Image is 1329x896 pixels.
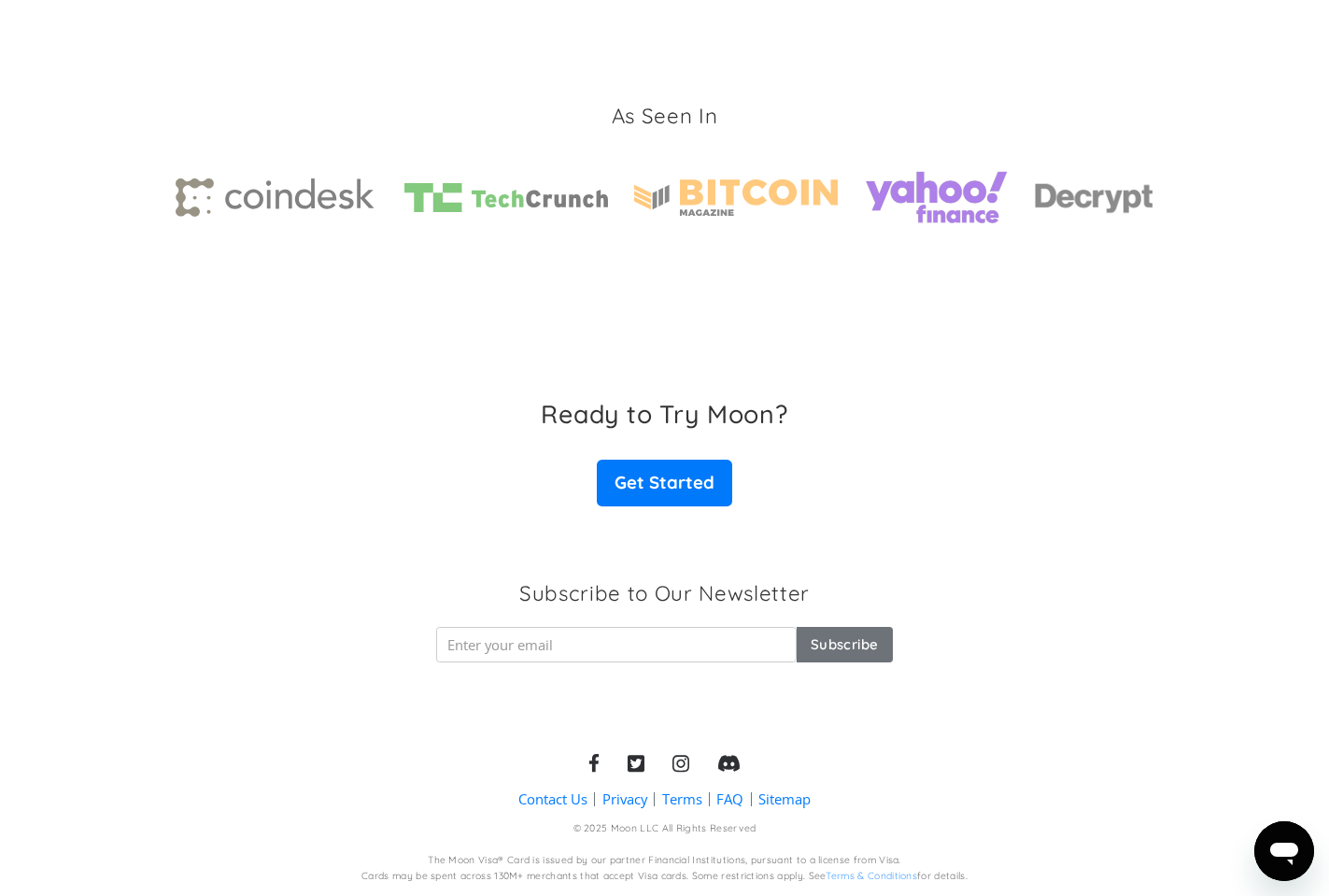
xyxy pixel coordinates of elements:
[634,179,838,216] img: Bitcoin magazine
[436,627,892,662] form: Newsletter Form
[864,158,1009,237] img: yahoo finance
[361,870,968,884] div: Cards may be spent across 130M+ merchants that accept Visa cards. Some restrictions apply. See fo...
[519,579,810,608] h3: Subscribe to Our Newsletter
[612,102,718,131] h3: As Seen In
[573,822,756,836] div: © 2025 Moon LLC All Rights Reserved
[541,399,787,429] h3: Ready to Try Moon?
[1254,821,1314,881] iframe: 启动消息传送窗口的按钮
[662,789,702,809] a: Terms
[404,183,608,212] img: TechCrunch
[436,627,796,662] input: Enter your email
[826,870,917,882] a: Terms & Conditions
[176,178,379,218] img: Coindesk
[602,789,647,809] a: Privacy
[597,460,731,506] a: Get Started
[1035,179,1154,217] img: decrypt
[716,789,743,809] a: FAQ
[518,789,587,809] a: Contact Us
[797,627,893,662] input: Subscribe
[758,789,811,809] a: Sitemap
[428,854,901,868] div: The Moon Visa® Card is issued by our partner Financial Institutions, pursuant to a license from V...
